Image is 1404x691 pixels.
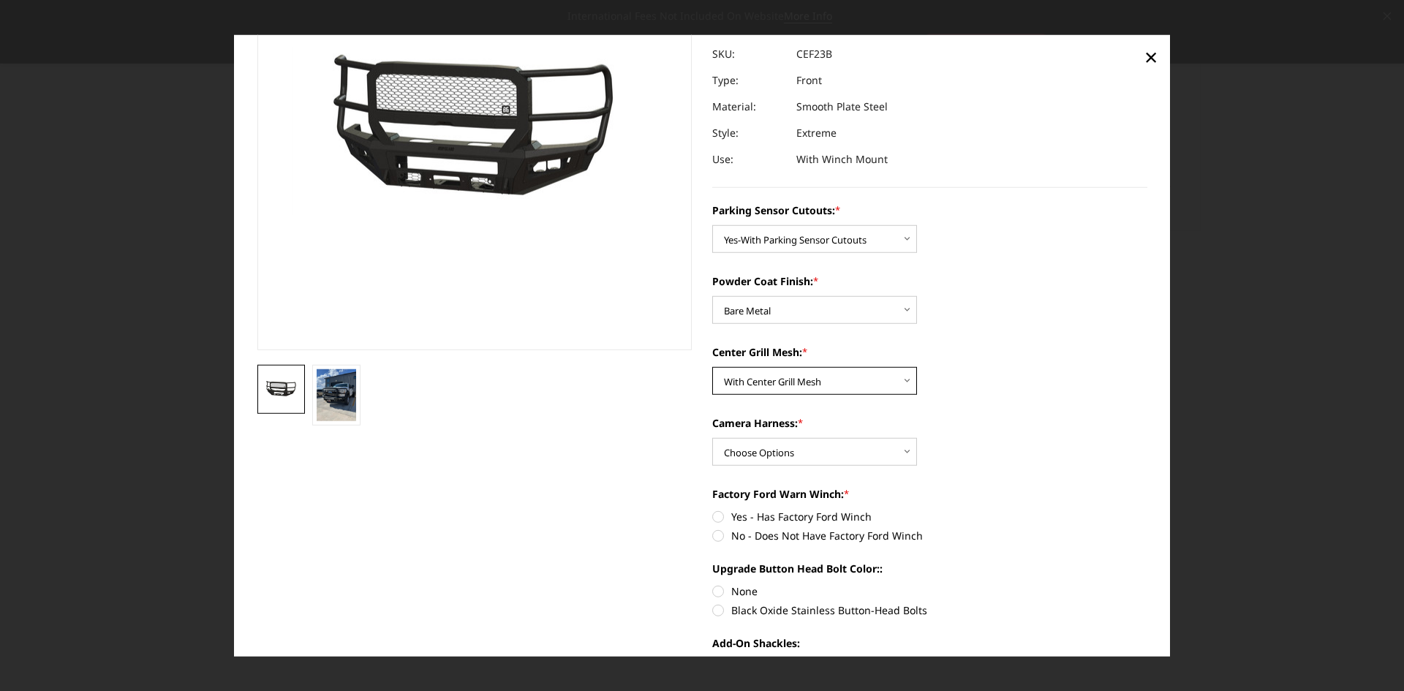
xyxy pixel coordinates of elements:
[712,203,1147,218] label: Parking Sensor Cutouts:
[712,120,785,146] dt: Style:
[712,41,785,67] dt: SKU:
[796,67,822,94] dd: Front
[712,486,1147,502] label: Factory Ford Warn Winch:
[796,120,837,146] dd: Extreme
[712,528,1147,543] label: No - Does Not Have Factory Ford Winch
[712,344,1147,360] label: Center Grill Mesh:
[796,146,888,173] dd: With Winch Mount
[712,67,785,94] dt: Type:
[712,584,1147,599] label: None
[712,561,1147,576] label: Upgrade Button Head Bolt Color::
[712,603,1147,618] label: Black Oxide Stainless Button-Head Bolts
[712,146,785,173] dt: Use:
[1139,45,1163,69] a: Close
[712,509,1147,524] label: Yes - Has Factory Ford Winch
[262,380,301,399] img: 2023-2025 Ford F250-350-A2 Series-Extreme Front Bumper (winch mount)
[712,415,1147,431] label: Camera Harness:
[317,369,356,421] img: 2023-2025 Ford F250-350-A2 Series-Extreme Front Bumper (winch mount)
[1331,621,1404,691] iframe: Chat Widget
[796,94,888,120] dd: Smooth Plate Steel
[1144,41,1158,72] span: ×
[712,94,785,120] dt: Material:
[796,41,832,67] dd: CEF23B
[712,635,1147,651] label: Add-On Shackles:
[712,273,1147,289] label: Powder Coat Finish:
